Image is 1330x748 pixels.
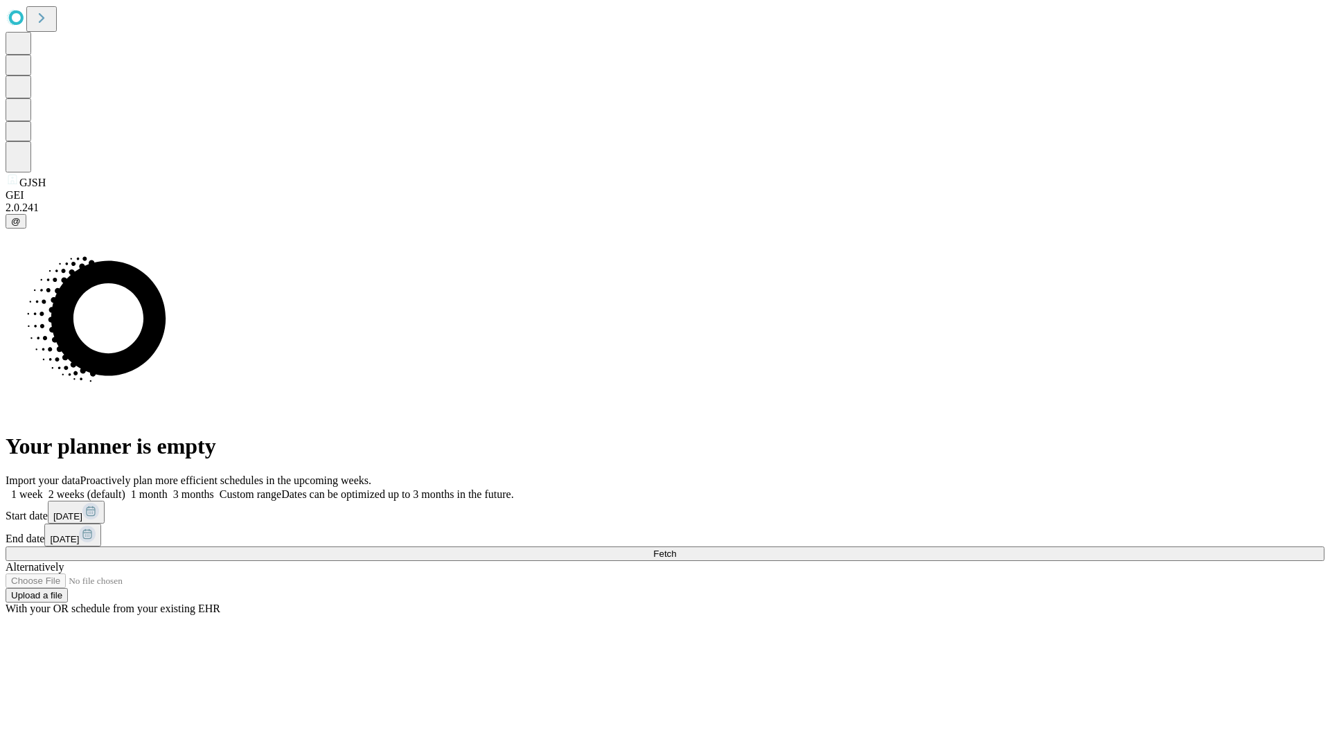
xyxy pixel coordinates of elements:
div: 2.0.241 [6,202,1324,214]
div: Start date [6,501,1324,524]
span: 1 month [131,488,168,500]
h1: Your planner is empty [6,434,1324,459]
span: Custom range [220,488,281,500]
span: 3 months [173,488,214,500]
span: With your OR schedule from your existing EHR [6,603,220,614]
span: Dates can be optimized up to 3 months in the future. [281,488,513,500]
span: Alternatively [6,561,64,573]
span: @ [11,216,21,226]
button: @ [6,214,26,229]
button: Upload a file [6,588,68,603]
span: Import your data [6,474,80,486]
span: [DATE] [53,511,82,522]
button: [DATE] [44,524,101,546]
div: End date [6,524,1324,546]
span: [DATE] [50,534,79,544]
div: GEI [6,189,1324,202]
span: GJSH [19,177,46,188]
span: Fetch [653,549,676,559]
button: [DATE] [48,501,105,524]
span: 1 week [11,488,43,500]
button: Fetch [6,546,1324,561]
span: Proactively plan more efficient schedules in the upcoming weeks. [80,474,371,486]
span: 2 weeks (default) [48,488,125,500]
